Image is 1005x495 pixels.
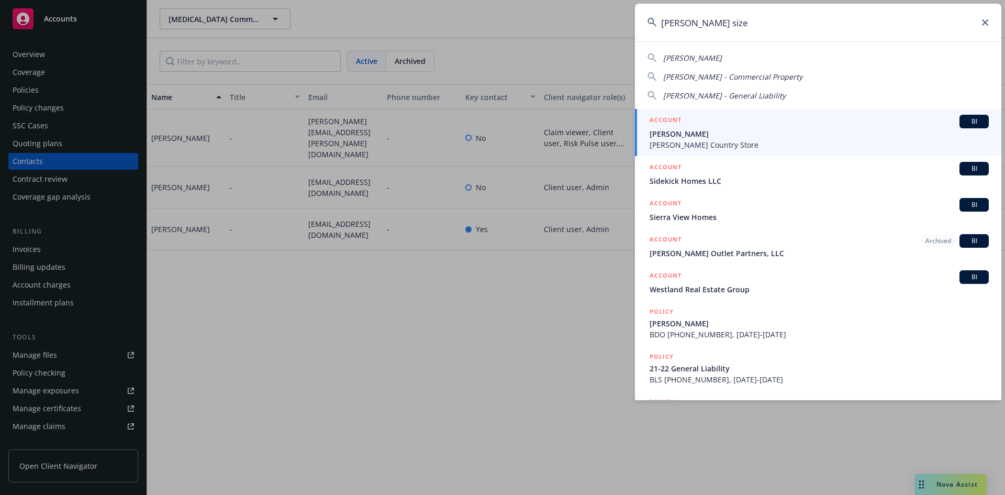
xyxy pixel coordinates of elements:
[650,175,989,186] span: Sidekick Homes LLC
[635,346,1001,391] a: POLICY21-22 General LiabilityBLS [PHONE_NUMBER], [DATE]-[DATE]
[925,236,951,246] span: Archived
[964,117,985,126] span: BI
[650,128,989,139] span: [PERSON_NAME]
[650,139,989,150] span: [PERSON_NAME] Country Store
[663,53,722,63] span: [PERSON_NAME]
[964,272,985,282] span: BI
[650,270,682,283] h5: ACCOUNT
[635,109,1001,156] a: ACCOUNTBI[PERSON_NAME][PERSON_NAME] Country Store
[650,212,989,223] span: Sierra View Homes
[635,391,1001,436] a: POLICY
[650,363,989,374] span: 21-22 General Liability
[650,115,682,127] h5: ACCOUNT
[650,318,989,329] span: [PERSON_NAME]
[635,228,1001,265] a: ACCOUNTArchivedBI[PERSON_NAME] Outlet Partners, LLC
[650,234,682,247] h5: ACCOUNT
[650,198,682,211] h5: ACCOUNT
[663,91,786,101] span: [PERSON_NAME] - General Liability
[964,236,985,246] span: BI
[635,192,1001,228] a: ACCOUNTBISierra View Homes
[635,265,1001,301] a: ACCOUNTBIWestland Real Estate Group
[650,162,682,174] h5: ACCOUNT
[650,374,989,385] span: BLS [PHONE_NUMBER], [DATE]-[DATE]
[650,284,989,295] span: Westland Real Estate Group
[650,306,674,317] h5: POLICY
[964,164,985,173] span: BI
[635,301,1001,346] a: POLICY[PERSON_NAME]BDO [PHONE_NUMBER], [DATE]-[DATE]
[650,351,674,362] h5: POLICY
[635,156,1001,192] a: ACCOUNTBISidekick Homes LLC
[650,329,989,340] span: BDO [PHONE_NUMBER], [DATE]-[DATE]
[964,200,985,210] span: BI
[663,72,802,82] span: [PERSON_NAME] - Commercial Property
[635,4,1001,41] input: Search...
[650,248,989,259] span: [PERSON_NAME] Outlet Partners, LLC
[650,397,674,407] h5: POLICY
